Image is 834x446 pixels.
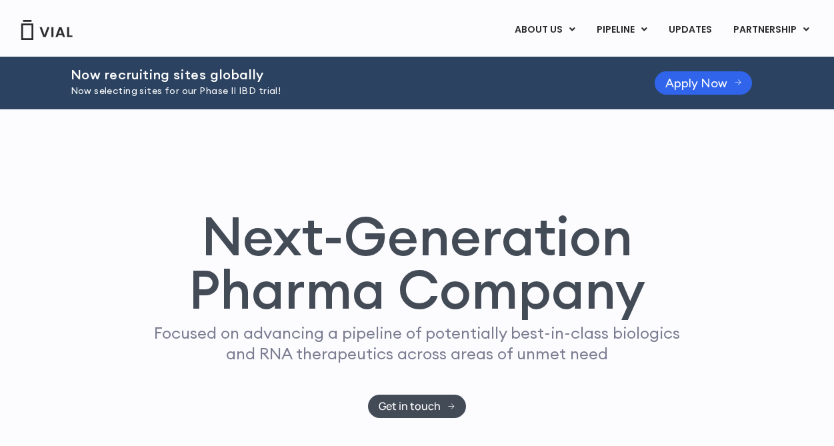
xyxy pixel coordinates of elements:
a: UPDATES [658,19,722,41]
a: PIPELINEMenu Toggle [586,19,657,41]
a: Apply Now [655,71,753,95]
p: Now selecting sites for our Phase II IBD trial! [71,84,621,99]
p: Focused on advancing a pipeline of potentially best-in-class biologics and RNA therapeutics acros... [149,323,686,364]
span: Get in touch [379,401,441,411]
a: ABOUT USMenu Toggle [504,19,585,41]
img: Vial Logo [20,20,73,40]
a: Get in touch [368,395,466,418]
span: Apply Now [665,78,727,88]
h2: Now recruiting sites globally [71,67,621,82]
h1: Next-Generation Pharma Company [129,209,706,316]
a: PARTNERSHIPMenu Toggle [723,19,820,41]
